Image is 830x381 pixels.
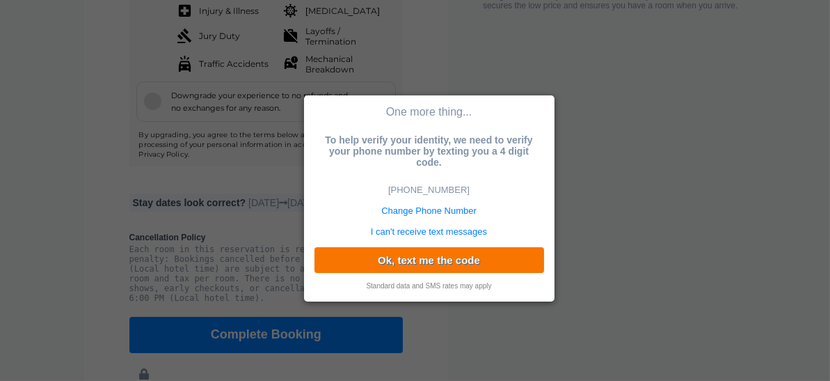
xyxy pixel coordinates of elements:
div: One more thing... [314,106,544,118]
span: Standard data and SMS rates may apply [366,282,491,290]
h4: To help verify your identity, we need to verify your phone number by texting you a 4 digit code. [314,131,544,171]
a: I can't receive text messages [371,226,487,237]
button: Ok, text me the code [314,247,544,273]
p: [PHONE_NUMBER] [343,185,516,195]
a: Change Phone Number [381,205,477,216]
